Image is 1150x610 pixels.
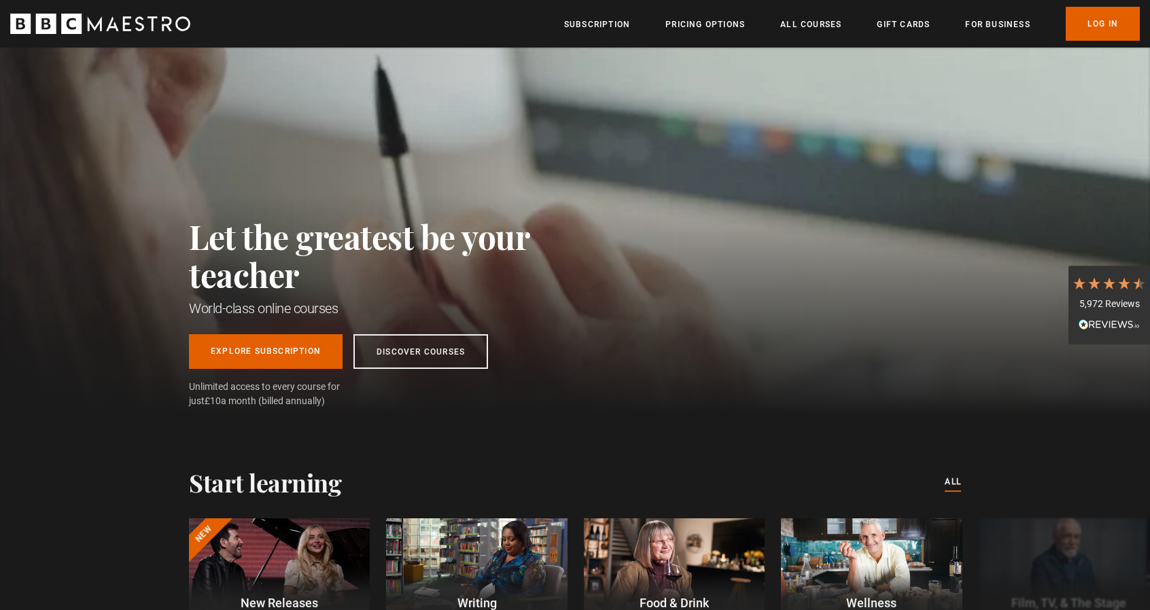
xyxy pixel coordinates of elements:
a: Pricing Options [665,18,745,31]
h1: World-class online courses [189,299,590,318]
a: Explore Subscription [189,334,343,369]
div: 5,972 ReviewsRead All Reviews [1068,266,1150,344]
a: All [945,475,961,490]
a: For business [965,18,1030,31]
span: Unlimited access to every course for just a month (billed annually) [189,380,372,408]
span: £10 [205,395,221,406]
div: 4.7 Stars [1072,276,1147,291]
a: Gift Cards [877,18,930,31]
img: REVIEWS.io [1079,319,1140,329]
a: All Courses [780,18,841,31]
svg: BBC Maestro [10,14,190,34]
h2: Let the greatest be your teacher [189,217,590,293]
a: Log In [1066,7,1140,41]
div: 5,972 Reviews [1072,298,1147,311]
a: Subscription [564,18,630,31]
a: Discover Courses [353,334,488,369]
div: Read All Reviews [1072,318,1147,334]
nav: Primary [564,7,1140,41]
h2: Start learning [189,468,341,497]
